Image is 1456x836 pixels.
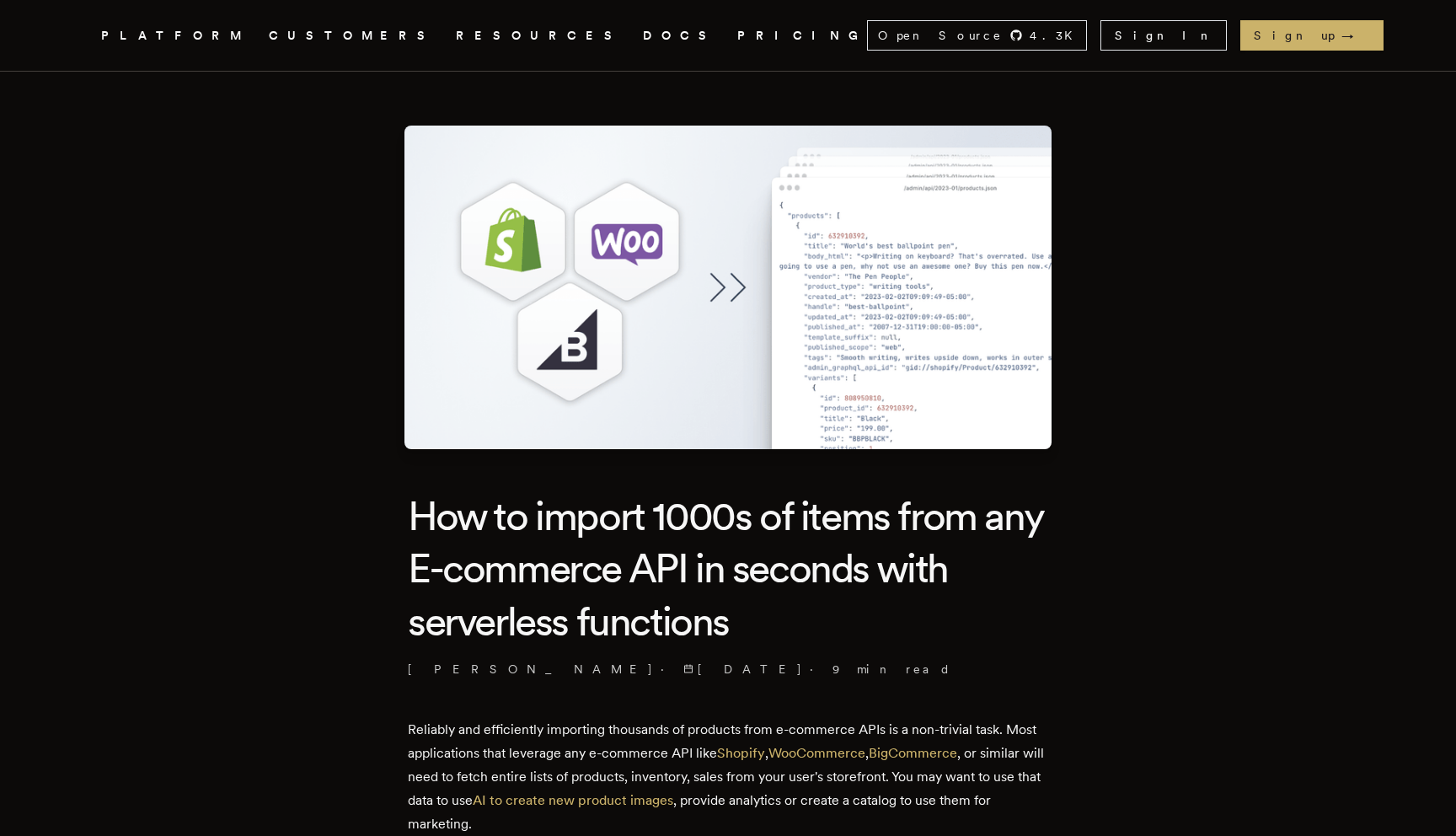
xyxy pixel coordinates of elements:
[408,661,1048,678] p: · ·
[768,745,865,761] a: WooCommerce
[408,718,1048,836] p: Reliably and efficiently importing thousands of products from e-commerce APIs is a non-trivial ta...
[832,661,951,678] span: 9 min read
[717,745,765,761] a: Shopify
[456,25,623,46] button: RESOURCES
[683,661,803,678] span: [DATE]
[737,25,867,46] a: PRICING
[878,27,1003,44] span: Open Source
[1100,20,1227,51] a: Sign In
[408,490,1048,647] h1: How to import 1000s of items from any E-commerce API in seconds with serverless functions
[473,792,673,808] a: AI to create new product images
[643,25,717,46] a: DOCS
[1030,27,1083,44] span: 4.3 K
[1341,27,1370,44] span: →
[101,25,249,46] button: PLATFORM
[269,25,436,46] a: CUSTOMERS
[869,745,957,761] a: BigCommerce
[404,126,1052,449] img: Featured image for How to import 1000s of items from any E-commerce API in seconds with serverles...
[1240,20,1384,51] a: Sign up
[408,661,654,678] a: [PERSON_NAME]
